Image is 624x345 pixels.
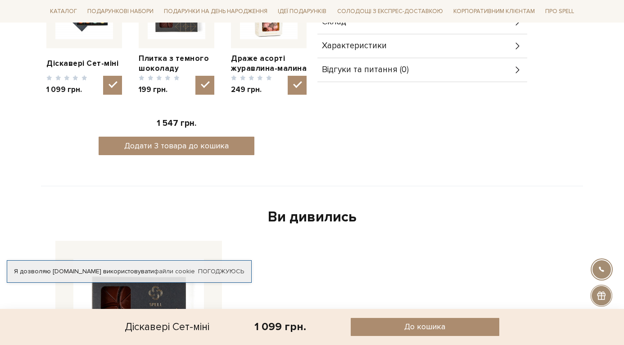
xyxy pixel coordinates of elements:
[322,18,346,26] span: Склад
[322,66,409,74] span: Відгуки та питання (0)
[231,85,272,95] span: 249 грн.
[99,137,255,155] button: Додати 3 товара до кошика
[154,267,195,275] a: файли cookie
[46,85,87,95] span: 1 099 грн.
[7,267,251,276] div: Я дозволяю [DOMAIN_NAME] використовувати
[231,54,307,74] a: Драже асорті журавлина-малина
[139,54,214,74] a: Плитка з темного шоколаду
[322,42,387,50] span: Характеристики
[52,208,572,227] div: Ви дивились
[84,5,157,18] a: Подарункові набори
[157,118,196,129] span: 1 547 грн.
[274,5,330,18] a: Ідеї подарунків
[334,4,447,19] a: Солодощі з експрес-доставкою
[125,318,209,336] div: Діскавері Сет-міні
[198,267,244,276] a: Погоджуюсь
[351,318,499,336] button: До кошика
[160,5,271,18] a: Подарунки на День народження
[542,5,578,18] a: Про Spell
[450,5,538,18] a: Корпоративним клієнтам
[254,320,306,334] div: 1 099 грн.
[46,59,122,69] a: Діскавері Сет-міні
[139,85,180,95] span: 199 грн.
[46,5,81,18] a: Каталог
[404,322,445,332] span: До кошика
